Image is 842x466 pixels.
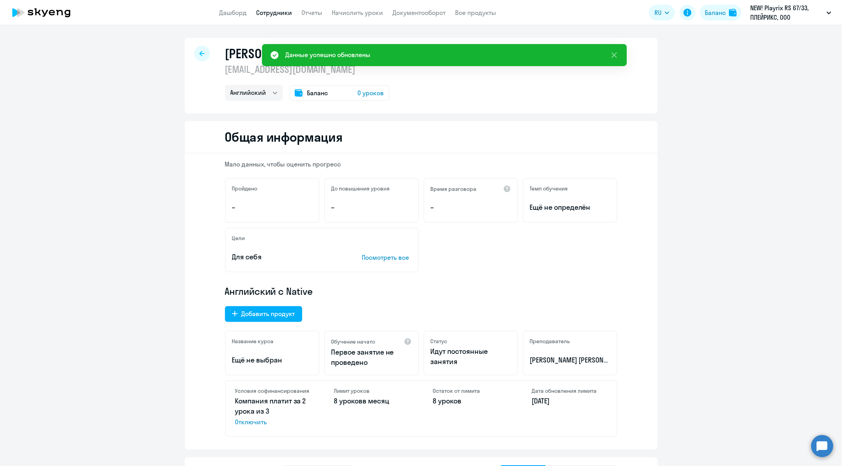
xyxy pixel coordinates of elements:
button: NEW! Playrix RS 67/33, ПЛЕЙРИКС, ООО [746,3,835,22]
p: [DATE] [532,396,607,406]
p: – [232,202,312,213]
a: Документооборот [393,9,446,17]
button: Добавить продукт [225,306,302,322]
h1: [PERSON_NAME] [225,46,309,61]
h5: Время разговора [431,185,477,192]
h5: Цели [232,235,245,242]
p: Мало данных, чтобы оценить прогресс [225,160,617,168]
a: Отчеты [302,9,323,17]
div: Добавить продукт [242,309,295,318]
span: Отключить [235,417,310,427]
p: – [331,202,412,213]
a: Сотрудники [257,9,292,17]
p: в месяц [334,396,409,406]
p: – [431,202,511,213]
span: Баланс [307,88,328,98]
span: RU [654,8,662,17]
p: Ещё не выбран [232,355,312,365]
h5: Пройдено [232,185,258,192]
span: 8 уроков [334,396,363,405]
p: Идут постоянные занятия [431,346,511,367]
a: Все продукты [455,9,496,17]
p: Посмотреть все [362,253,412,262]
p: Первое занятие не проведено [331,347,412,368]
p: Для себя [232,252,338,262]
span: 0 уроков [358,88,384,98]
h2: Общая информация [225,129,343,145]
h5: Преподаватель [530,338,570,345]
p: NEW! Playrix RS 67/33, ПЛЕЙРИКС, ООО [750,3,823,22]
p: Компания платит за 2 урока из 3 [235,396,310,427]
button: RU [649,5,675,20]
button: Балансbalance [700,5,742,20]
span: Английский с Native [225,285,313,298]
a: Дашборд [219,9,247,17]
h5: Темп обучения [530,185,568,192]
p: [EMAIL_ADDRESS][DOMAIN_NAME] [225,63,390,76]
img: balance [729,9,737,17]
h5: До повышения уровня [331,185,390,192]
span: Ещё не определён [530,202,610,213]
h5: Статус [431,338,448,345]
span: 8 уроков [433,396,462,405]
h5: Название курса [232,338,274,345]
h5: Обучение начато [331,338,375,345]
p: [PERSON_NAME] [PERSON_NAME] [530,355,610,365]
h4: Лимит уроков [334,387,409,394]
a: Начислить уроки [332,9,383,17]
h4: Остаток от лимита [433,387,508,394]
div: Данные успешно обновлены [286,50,371,59]
h4: Дата обновления лимита [532,387,607,394]
div: Баланс [705,8,726,17]
h4: Условия софинансирования [235,387,310,394]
